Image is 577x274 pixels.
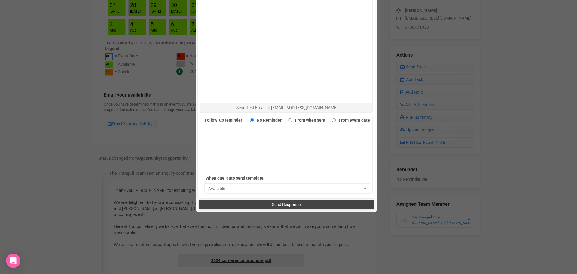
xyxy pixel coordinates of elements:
div: Open Intercom Messenger [6,254,20,268]
span: Send Test Email to [EMAIL_ADDRESS][DOMAIN_NAME] [236,105,338,110]
label: From event date [329,116,370,124]
label: No Reminder [247,116,282,124]
label: From when sent [285,116,325,124]
label: Follow-up reminder: [205,116,243,124]
span: Send Response [272,202,301,207]
label: When due, auto send template [206,174,290,182]
span: Available [208,186,363,192]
